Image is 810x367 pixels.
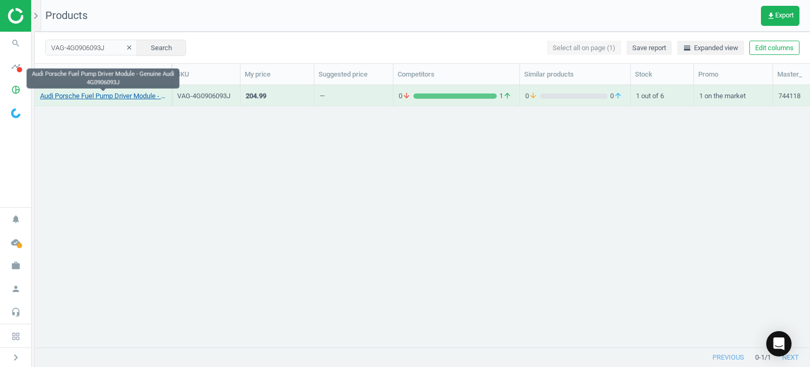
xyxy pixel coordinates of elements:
span: 1 [497,91,514,101]
div: Open Intercom Messenger [766,331,792,356]
button: Edit columns [749,41,799,55]
i: arrow_downward [529,91,537,101]
i: arrow_downward [402,91,411,101]
span: Products [45,9,88,22]
div: Similar products [524,70,626,79]
span: Expanded view [683,43,738,53]
i: arrow_upward [614,91,622,101]
i: chevron_right [30,10,42,22]
button: horizontal_splitExpanded view [677,41,744,55]
button: chevron_right [3,351,29,364]
div: Stock [635,70,689,79]
div: — [320,91,325,105]
input: SKU/Title search [45,40,138,55]
img: wGWNvw8QSZomAAAAABJRU5ErkJggg== [11,108,21,118]
span: / 1 [765,353,771,362]
span: 0 [399,91,413,101]
button: Select all on page (1) [547,41,621,55]
button: get_appExport [761,6,799,26]
img: ajHJNr6hYgQAAAAASUVORK5CYII= [8,8,83,24]
i: clear [126,44,133,51]
i: chevron_right [9,351,22,364]
div: Suggested price [319,70,389,79]
button: Save report [626,41,672,55]
div: My price [245,70,310,79]
a: Audi Porsche Fuel Pump Driver Module - Genuine Audi 4G0906093J [40,91,166,101]
span: Select all on page (1) [553,43,615,53]
span: 0 [607,91,625,101]
div: 204.99 [246,91,266,101]
div: grid [35,85,810,340]
i: pie_chart_outlined [6,80,26,100]
div: 1 out of 6 [636,86,688,105]
button: clear [121,41,137,55]
i: work [6,256,26,276]
button: Search [137,40,186,55]
i: get_app [767,12,775,20]
span: 0 [525,91,540,101]
div: Promo [698,70,768,79]
button: previous [701,348,755,367]
div: VAG-4G0906093J [177,91,235,101]
span: Export [767,12,794,20]
i: timeline [6,57,26,77]
i: horizontal_split [683,44,691,52]
i: cloud_done [6,232,26,252]
i: notifications [6,209,26,229]
div: Competitors [398,70,515,79]
div: SKU [176,70,236,79]
i: arrow_upward [503,91,512,101]
div: Audi Porsche Fuel Pump Driver Module - Genuine Audi 4G0906093J [26,69,179,89]
span: 0 - 1 [755,353,765,362]
i: headset_mic [6,302,26,322]
div: 1 on the market [699,86,767,105]
i: person [6,279,26,299]
span: Save report [632,43,666,53]
button: next [771,348,810,367]
div: 744118 [778,91,801,105]
i: search [6,33,26,53]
